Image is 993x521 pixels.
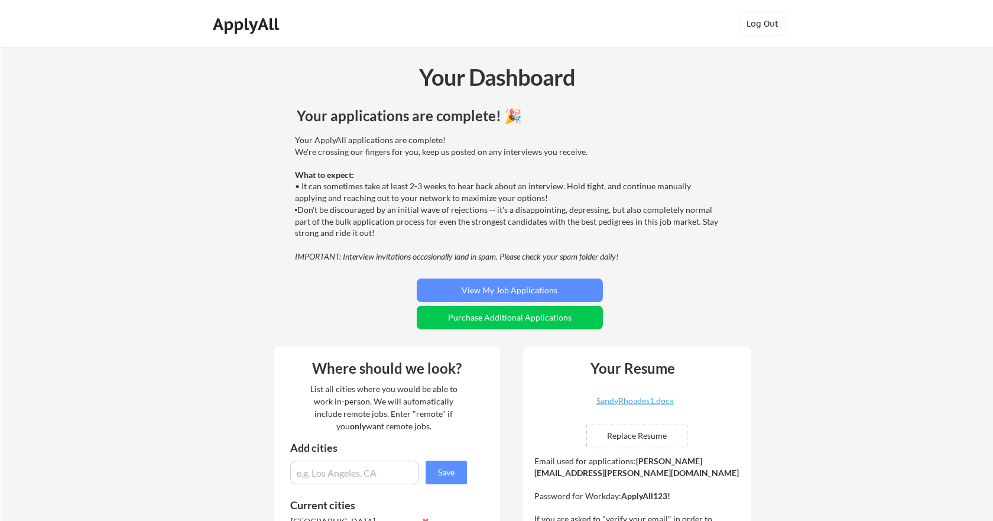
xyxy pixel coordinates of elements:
[739,12,786,35] button: Log Out
[290,442,470,453] div: Add cities
[417,306,603,329] button: Purchase Additional Applications
[213,14,283,34] div: ApplyAll
[575,361,692,376] div: Your Resume
[565,397,706,415] a: SandyRhoades1.docx
[303,383,465,432] div: List all cities where you would be able to work in-person. We will automatically include remote j...
[295,134,721,262] div: Your ApplyAll applications are complete! We're crossing our fingers for you, keep us posted on an...
[290,500,454,510] div: Current cities
[277,361,497,376] div: Where should we look?
[534,456,739,478] strong: [PERSON_NAME][EMAIL_ADDRESS][PERSON_NAME][DOMAIN_NAME]
[426,461,467,484] button: Save
[295,170,354,180] strong: What to expect:
[290,461,419,484] input: e.g. Los Angeles, CA
[621,491,670,501] strong: ApplyAll123!
[297,109,723,123] div: Your applications are complete! 🎉
[565,397,706,405] div: SandyRhoades1.docx
[295,251,618,261] em: IMPORTANT: Interview invitations occasionally land in spam. Please check your spam folder daily!
[1,60,993,94] div: Your Dashboard
[295,206,298,215] font: •
[417,279,603,302] button: View My Job Applications
[350,421,366,431] strong: only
